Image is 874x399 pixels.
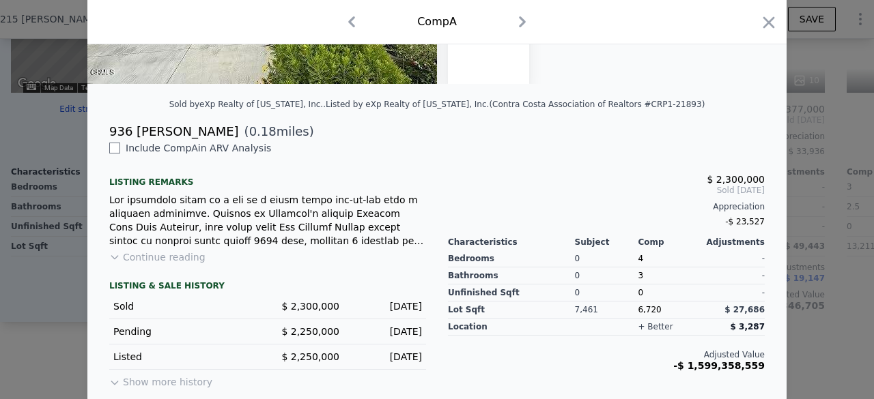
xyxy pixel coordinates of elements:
[638,267,701,284] div: 3
[350,325,422,338] div: [DATE]
[281,301,339,312] span: $ 2,300,000
[109,166,426,188] div: Listing remarks
[120,143,277,153] span: Include Comp A in ARV Analysis
[350,350,422,364] div: [DATE]
[239,122,314,141] span: ( miles)
[281,351,339,362] span: $ 2,250,000
[448,319,575,336] div: location
[701,284,765,301] div: -
[448,201,765,212] div: Appreciation
[109,193,426,248] div: Lor ipsumdolo sitam co a eli se d eiusm tempo inc-ut-lab etdo m aliquaen adminimve. Quisnos ex Ul...
[448,349,765,360] div: Adjusted Value
[731,322,765,331] span: $ 3,287
[725,217,765,226] span: -$ 23,527
[350,299,422,313] div: [DATE]
[701,237,765,248] div: Adjustments
[707,174,765,185] span: $ 2,300,000
[575,267,638,284] div: 0
[448,267,575,284] div: Bathrooms
[448,284,575,301] div: Unfinished Sqft
[281,326,339,337] span: $ 2,250,000
[109,370,212,389] button: Show more history
[638,305,661,314] span: 6,720
[724,305,765,314] span: $ 27,686
[109,250,206,264] button: Continue reading
[638,288,643,297] span: 0
[109,122,239,141] div: 936 [PERSON_NAME]
[638,254,643,263] span: 4
[701,267,765,284] div: -
[701,250,765,267] div: -
[113,299,257,313] div: Sold
[575,237,638,248] div: Subject
[575,301,638,319] div: 7,461
[575,284,638,301] div: 0
[638,321,673,332] div: + better
[448,250,575,267] div: Bedrooms
[448,237,575,248] div: Characteristics
[417,14,457,30] div: Comp A
[673,360,765,371] span: -$ 1,599,358,559
[109,280,426,294] div: LISTING & SALE HISTORY
[249,124,277,138] span: 0.18
[575,250,638,267] div: 0
[113,350,257,364] div: Listed
[326,100,705,109] div: Listed by eXp Realty of [US_STATE], Inc. (Contra Costa Association of Realtors #CRP1-21893)
[448,185,765,196] span: Sold [DATE]
[638,237,701,248] div: Comp
[113,325,257,338] div: Pending
[169,100,326,109] div: Sold by eXp Realty of [US_STATE], Inc. .
[448,301,575,319] div: Lot Sqft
